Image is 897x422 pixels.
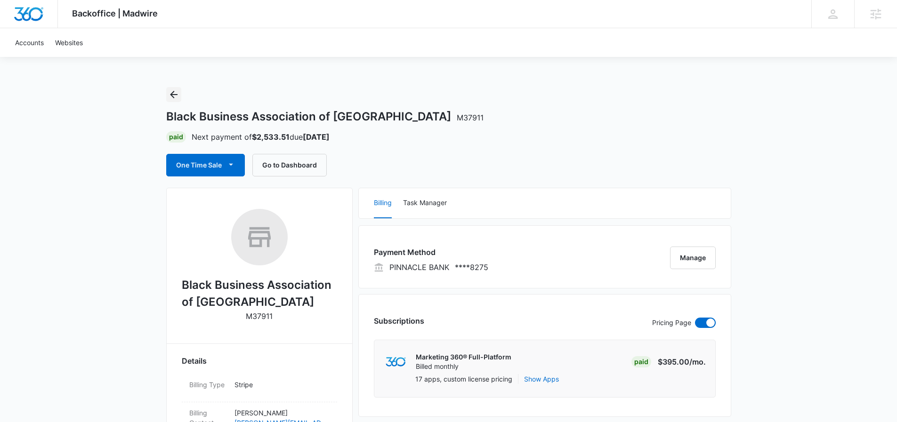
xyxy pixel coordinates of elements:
[386,357,406,367] img: marketing360Logo
[234,380,330,390] p: Stripe
[192,131,330,143] p: Next payment of due
[252,132,290,142] strong: $2,533.51
[9,28,49,57] a: Accounts
[166,154,245,176] button: One Time Sale
[403,188,447,218] button: Task Manager
[631,356,651,367] div: Paid
[246,311,273,322] p: M37911
[416,362,511,371] p: Billed monthly
[670,247,716,269] button: Manage
[658,356,706,367] p: $395.00
[166,87,181,102] button: Back
[457,113,484,122] span: M37911
[72,8,158,18] span: Backoffice | Madwire
[182,277,337,311] h2: Black Business Association of [GEOGRAPHIC_DATA]
[652,318,691,328] p: Pricing Page
[234,408,330,418] p: [PERSON_NAME]
[303,132,330,142] strong: [DATE]
[389,262,449,273] p: PINNACLE BANK
[524,374,559,384] button: Show Apps
[182,374,337,402] div: Billing TypeStripe
[689,357,706,366] span: /mo.
[166,131,186,143] div: Paid
[182,355,207,366] span: Details
[252,154,327,176] button: Go to Dashboard
[374,315,424,326] h3: Subscriptions
[374,188,392,218] button: Billing
[416,352,511,362] p: Marketing 360® Full-Platform
[374,247,488,258] h3: Payment Method
[189,380,227,390] dt: Billing Type
[166,110,484,124] h1: Black Business Association of [GEOGRAPHIC_DATA]
[415,374,512,384] p: 17 apps, custom license pricing
[49,28,89,57] a: Websites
